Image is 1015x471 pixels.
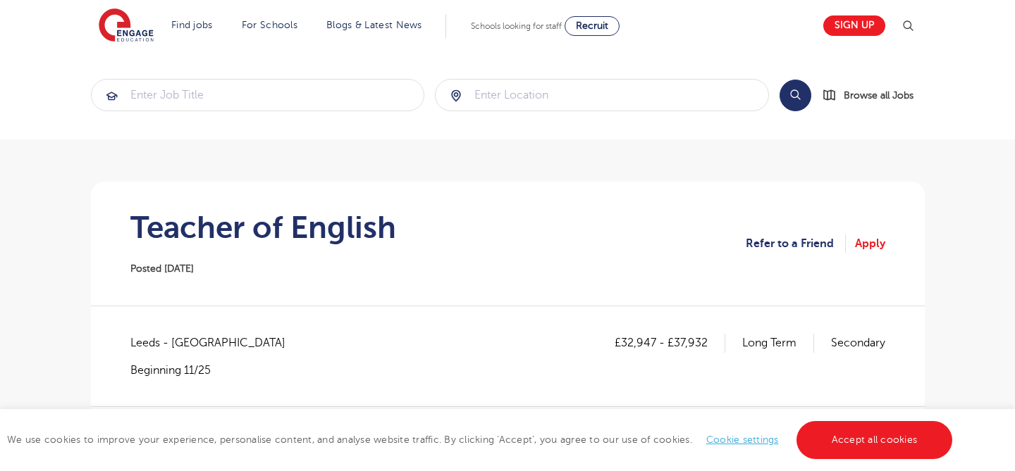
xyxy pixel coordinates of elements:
a: For Schools [242,20,297,30]
p: Long Term [742,334,814,352]
button: Search [780,80,811,111]
span: Leeds - [GEOGRAPHIC_DATA] [130,334,300,352]
a: Cookie settings [706,434,779,445]
p: Beginning 11/25 [130,363,300,378]
img: Engage Education [99,8,154,44]
h1: Teacher of English [130,210,396,245]
input: Submit [92,80,424,111]
a: Accept all cookies [796,421,953,459]
span: We use cookies to improve your experience, personalise content, and analyse website traffic. By c... [7,434,956,445]
span: Recruit [576,20,608,31]
a: Sign up [823,15,885,36]
div: Submit [91,79,425,111]
a: Recruit [565,16,620,36]
a: Refer to a Friend [746,234,846,253]
a: Find jobs [171,20,213,30]
a: Browse all Jobs [823,87,925,103]
p: Secondary [831,334,885,352]
a: Apply [855,234,885,253]
span: Posted [DATE] [130,263,194,274]
a: Blogs & Latest News [326,20,422,30]
span: Schools looking for staff [471,21,562,31]
div: Submit [435,79,769,111]
p: £32,947 - £37,932 [615,334,725,352]
span: Browse all Jobs [844,87,914,103]
input: Submit [436,80,768,111]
